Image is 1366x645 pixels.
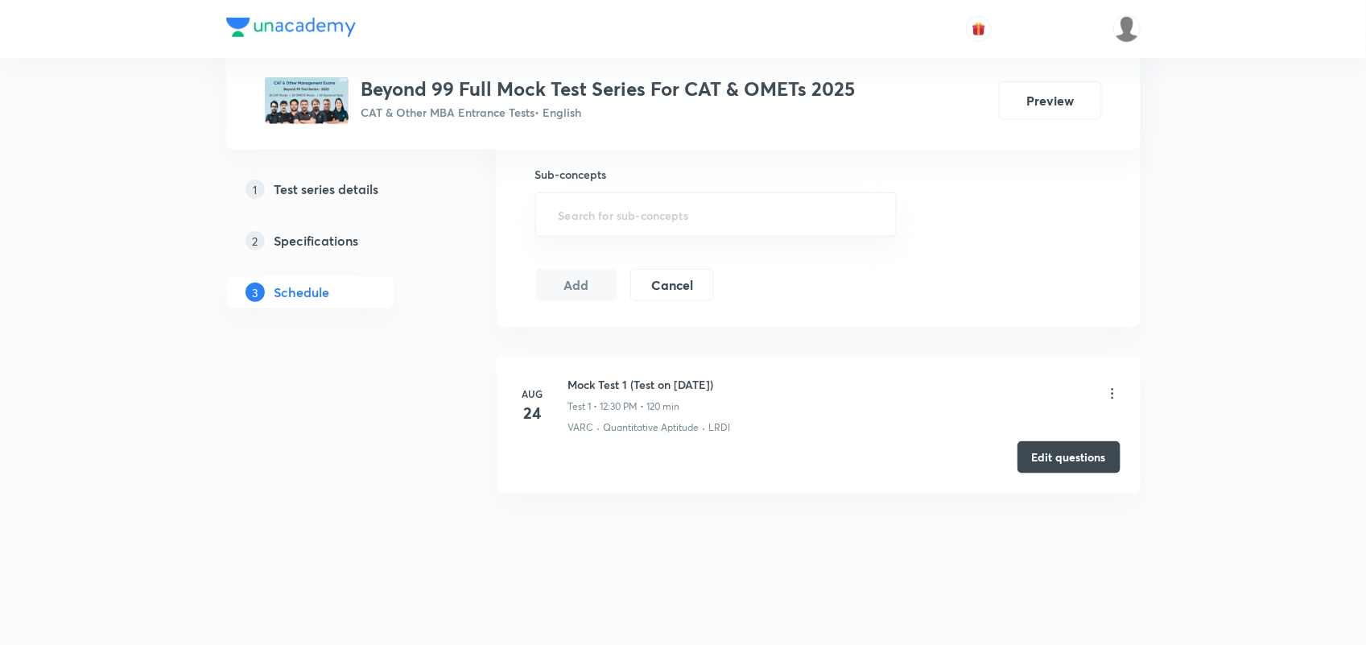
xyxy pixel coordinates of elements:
[630,269,713,301] button: Cancel
[709,420,731,435] p: LRDI
[361,104,856,121] p: CAT & Other MBA Entrance Tests • English
[887,213,890,217] button: Open
[1017,441,1120,473] button: Edit questions
[555,200,877,229] input: Search for sub-concepts
[226,173,445,205] a: 1Test series details
[246,231,265,250] p: 2
[226,225,445,257] a: 2Specifications
[568,399,680,414] p: Test 1 • 12:30 PM • 120 min
[535,269,618,301] button: Add
[517,401,549,425] h4: 24
[568,376,714,393] h6: Mock Test 1 (Test on [DATE])
[597,420,600,435] div: ·
[568,420,594,435] p: VARC
[966,16,992,42] button: avatar
[265,77,349,124] img: 5c7c59414d5d49dcb0f5072c004dad92.png
[535,166,898,183] h6: Sub-concepts
[274,231,359,250] h5: Specifications
[1113,15,1141,43] img: Coolm
[517,387,549,401] h6: Aug
[226,18,356,41] a: Company Logo
[226,18,356,37] img: Company Logo
[274,283,330,302] h5: Schedule
[361,77,856,101] h3: Beyond 99 Full Mock Test Series For CAT & OMETs 2025
[999,81,1102,120] button: Preview
[703,420,706,435] div: ·
[246,180,265,199] p: 1
[274,180,379,199] h5: Test series details
[604,420,700,435] p: Quantitative Aptitude
[246,283,265,302] p: 3
[972,22,986,36] img: avatar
